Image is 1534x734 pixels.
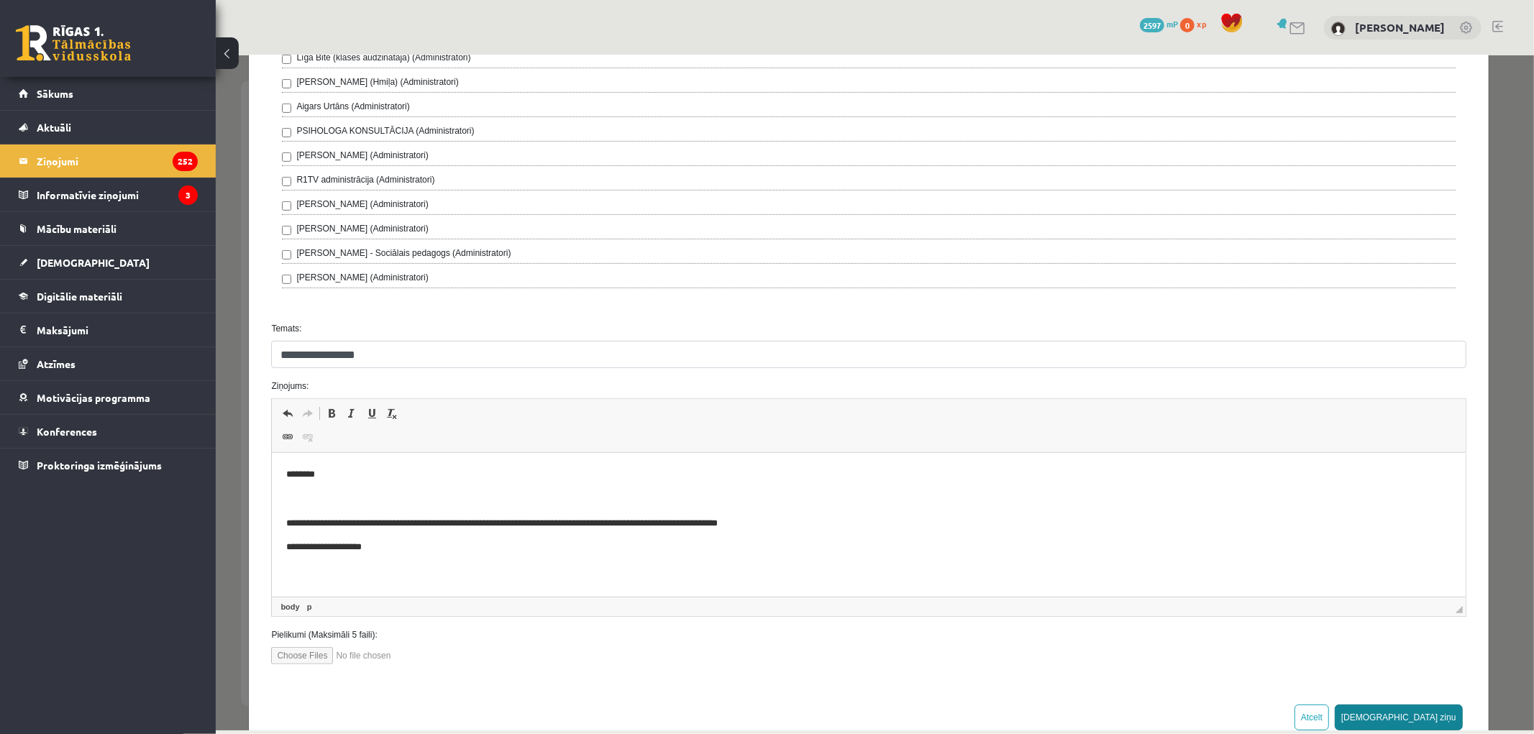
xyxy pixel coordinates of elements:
[1119,649,1247,675] button: [DEMOGRAPHIC_DATA] ziņu
[37,313,198,347] legend: Maksājumi
[16,25,131,61] a: Rīgas 1. Tālmācības vidusskola
[19,347,198,380] a: Atzīmes
[1140,18,1178,29] a: 2597 mP
[45,324,1261,337] label: Ziņojums:
[37,87,73,100] span: Sākums
[81,118,219,131] label: R1TV administrācija (Administratori)
[37,425,97,438] span: Konferences
[37,121,71,134] span: Aktuāli
[19,449,198,482] a: Proktoringa izmēģinājums
[1331,22,1346,36] img: Markuss Bruno Reisels
[81,216,212,229] label: [PERSON_NAME] (Administratori)
[81,20,242,33] label: [PERSON_NAME] (Hmiļa) (Administratori)
[81,191,295,204] label: [PERSON_NAME] - Sociālais pedagogs (Administratori)
[62,372,82,391] a: Link (Ctrl+K)
[1079,649,1113,675] button: Atcelt
[37,178,198,211] legend: Informatīvie ziņojumi
[82,372,102,391] a: Unlink
[88,545,99,558] a: p element
[106,349,126,367] a: Bold (Ctrl+B)
[37,256,150,269] span: [DEMOGRAPHIC_DATA]
[146,349,166,367] a: Underline (Ctrl+U)
[82,349,102,367] a: Redo (Ctrl+Y)
[19,111,198,144] a: Aktuāli
[62,349,82,367] a: Undo (Ctrl+Z)
[19,415,198,448] a: Konferences
[56,398,1249,541] iframe: Editor, wiswyg-editor-47363797390480-1756893572-111
[1140,18,1164,32] span: 2597
[37,222,117,235] span: Mācību materiāli
[81,93,212,106] label: [PERSON_NAME] (Administratori)
[178,185,198,205] i: 3
[1355,20,1445,35] a: [PERSON_NAME]
[37,290,122,303] span: Digitālie materiāli
[19,280,198,313] a: Digitālie materiāli
[1197,18,1206,29] span: xp
[1167,18,1178,29] span: mP
[62,545,86,558] a: body element
[45,573,1261,586] label: Pielikumi (Maksimāli 5 faili):
[37,357,76,370] span: Atzīmes
[1240,551,1247,558] span: Resize
[37,459,162,472] span: Proktoringa izmēģinājums
[19,313,198,347] a: Maksājumi
[19,381,198,414] a: Motivācijas programma
[19,144,198,178] a: Ziņojumi252
[19,77,198,110] a: Sākums
[37,144,198,178] legend: Ziņojumi
[81,167,212,180] label: [PERSON_NAME] (Administratori)
[81,142,212,155] label: [PERSON_NAME] (Administratori)
[166,349,186,367] a: Remove Format
[19,212,198,245] a: Mācību materiāli
[1180,18,1213,29] a: 0 xp
[1180,18,1195,32] span: 0
[19,246,198,279] a: [DEMOGRAPHIC_DATA]
[19,178,198,211] a: Informatīvie ziņojumi3
[81,45,193,58] label: Aigars Urtāns (Administratori)
[81,69,258,82] label: PSIHOLOGA KONSULTĀCIJA (Administratori)
[126,349,146,367] a: Italic (Ctrl+I)
[45,267,1261,280] label: Temats:
[37,391,150,404] span: Motivācijas programma
[173,152,198,171] i: 252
